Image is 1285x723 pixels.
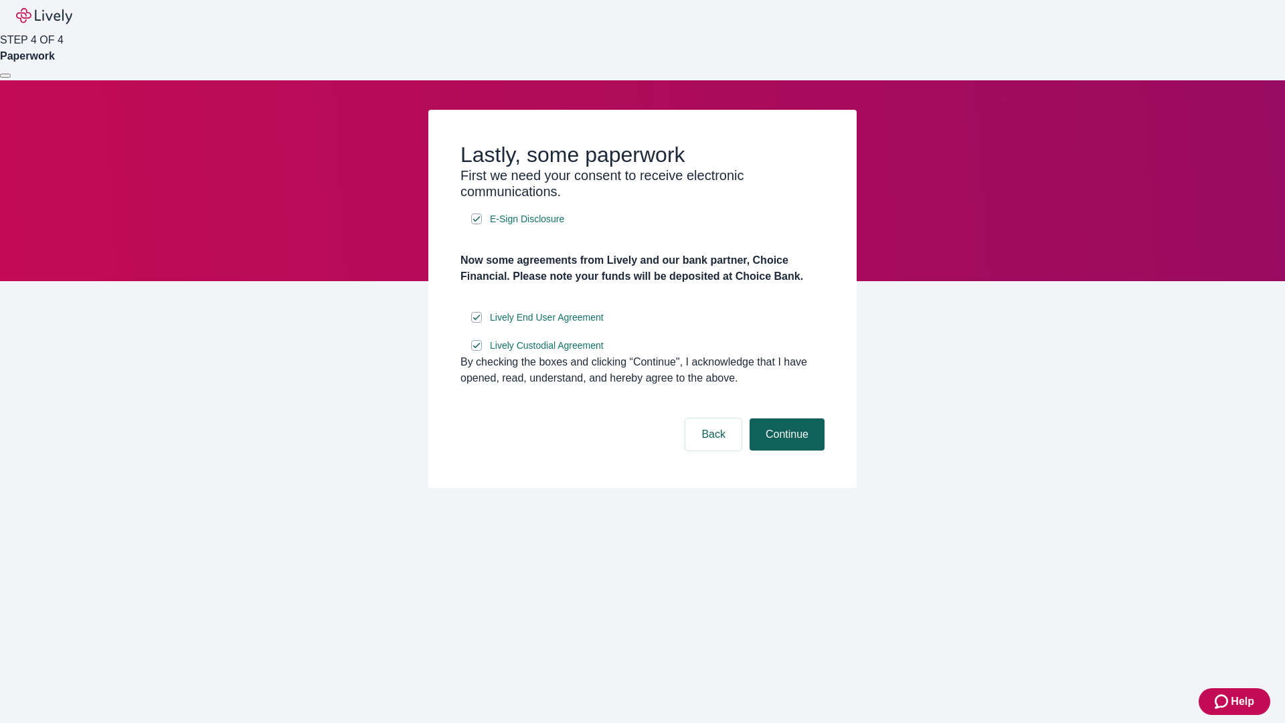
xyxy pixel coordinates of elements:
button: Zendesk support iconHelp [1199,688,1270,715]
span: Lively Custodial Agreement [490,339,604,353]
div: By checking the boxes and clicking “Continue", I acknowledge that I have opened, read, understand... [460,354,825,386]
button: Back [685,418,742,451]
h3: First we need your consent to receive electronic communications. [460,167,825,199]
h4: Now some agreements from Lively and our bank partner, Choice Financial. Please note your funds wi... [460,252,825,285]
span: Help [1231,694,1254,710]
button: Continue [750,418,825,451]
span: Lively End User Agreement [490,311,604,325]
a: e-sign disclosure document [487,337,606,354]
a: e-sign disclosure document [487,211,567,228]
span: E-Sign Disclosure [490,212,564,226]
a: e-sign disclosure document [487,309,606,326]
svg: Zendesk support icon [1215,694,1231,710]
h2: Lastly, some paperwork [460,142,825,167]
img: Lively [16,8,72,24]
